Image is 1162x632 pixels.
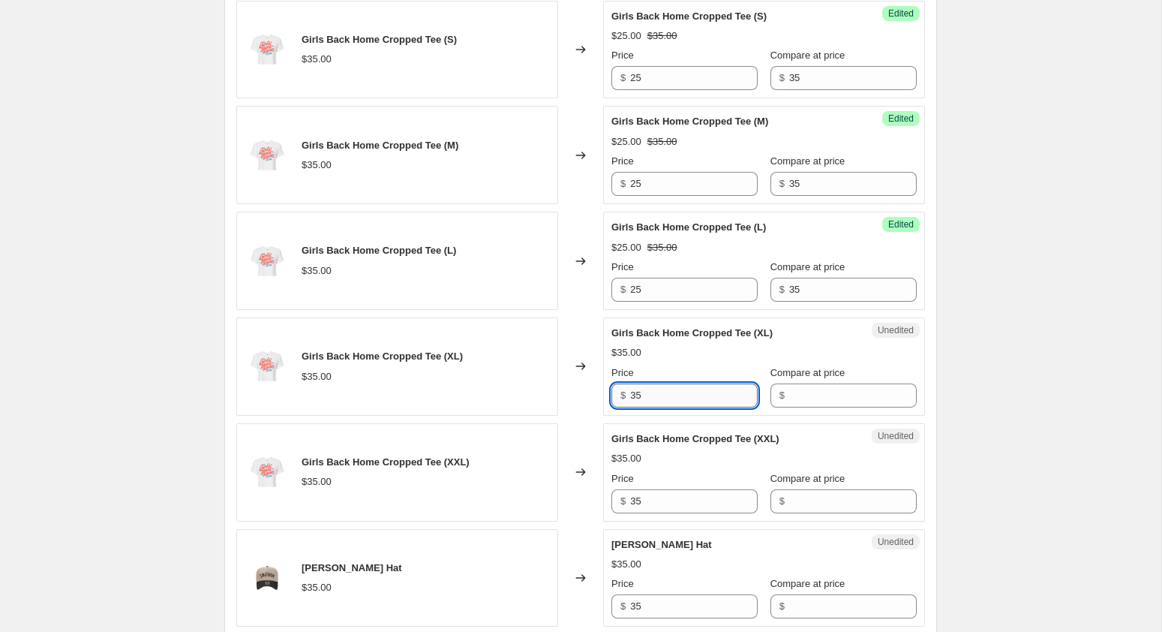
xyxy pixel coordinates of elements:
[611,261,634,272] span: Price
[302,245,456,256] span: Girls Back Home Cropped Tee (L)
[770,367,845,378] span: Compare at price
[245,239,290,284] img: DM-GIRLS-CROPPED-TEE_80x.png
[770,473,845,484] span: Compare at price
[302,158,332,173] div: $35.00
[611,433,779,444] span: Girls Back Home Cropped Tee (XXL)
[611,473,634,484] span: Price
[611,116,768,127] span: Girls Back Home Cropped Tee (M)
[302,474,332,489] div: $35.00
[620,72,626,83] span: $
[245,450,290,495] img: DM-GIRLS-CROPPED-TEE_80x.png
[647,134,677,149] strike: $35.00
[302,140,458,151] span: Girls Back Home Cropped Tee (M)
[888,218,914,230] span: Edited
[611,327,773,339] span: Girls Back Home Cropped Tee (XL)
[888,8,914,20] span: Edited
[779,72,785,83] span: $
[779,495,785,507] span: $
[770,578,845,589] span: Compare at price
[779,284,785,295] span: $
[245,344,290,389] img: DM-GIRLS-CROPPED-TEE_80x.png
[620,178,626,189] span: $
[611,29,641,44] div: $25.00
[647,29,677,44] strike: $35.00
[302,562,402,573] span: [PERSON_NAME] Hat
[770,261,845,272] span: Compare at price
[611,557,641,572] div: $35.00
[611,50,634,61] span: Price
[779,600,785,612] span: $
[888,113,914,125] span: Edited
[878,536,914,548] span: Unedited
[611,367,634,378] span: Price
[620,390,626,401] span: $
[302,263,332,278] div: $35.00
[611,578,634,589] span: Price
[611,240,641,255] div: $25.00
[245,555,290,600] img: DM-MARLOWE-TWO-TONED-HAT_80x.png
[302,580,332,595] div: $35.00
[245,133,290,178] img: DM-GIRLS-CROPPED-TEE_80x.png
[647,240,677,255] strike: $35.00
[620,600,626,612] span: $
[611,345,641,360] div: $35.00
[878,430,914,442] span: Unedited
[611,451,641,466] div: $35.00
[302,52,332,67] div: $35.00
[770,155,845,167] span: Compare at price
[611,221,766,233] span: Girls Back Home Cropped Tee (L)
[620,495,626,507] span: $
[302,456,470,468] span: Girls Back Home Cropped Tee (XXL)
[878,324,914,336] span: Unedited
[611,155,634,167] span: Price
[611,134,641,149] div: $25.00
[611,539,712,550] span: [PERSON_NAME] Hat
[620,284,626,295] span: $
[779,390,785,401] span: $
[302,34,457,45] span: Girls Back Home Cropped Tee (S)
[245,27,290,72] img: DM-GIRLS-CROPPED-TEE_80x.png
[302,351,463,362] span: Girls Back Home Cropped Tee (XL)
[770,50,845,61] span: Compare at price
[302,369,332,384] div: $35.00
[779,178,785,189] span: $
[611,11,767,22] span: Girls Back Home Cropped Tee (S)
